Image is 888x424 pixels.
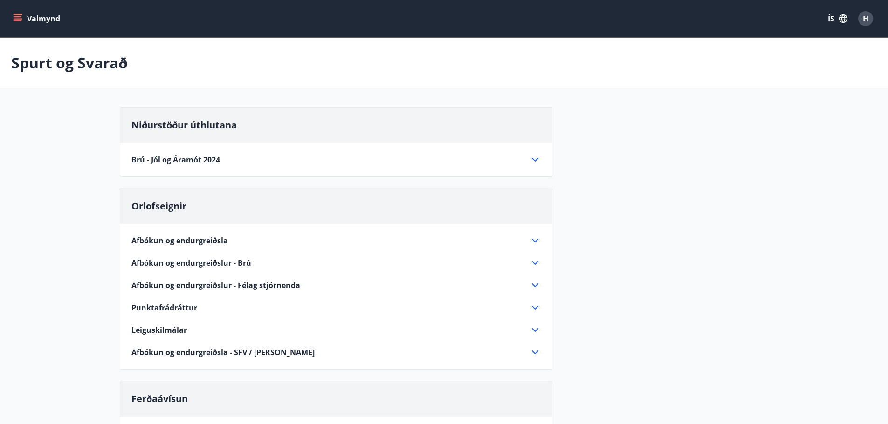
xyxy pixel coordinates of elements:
div: Brú - Jól og Áramót 2024 [131,154,541,165]
div: Afbókun og endurgreiðslur - Brú [131,257,541,269]
span: Afbókun og endurgreiðsla [131,236,228,246]
div: Afbókun og endurgreiðsla [131,235,541,246]
span: Afbókun og endurgreiðsla - SFV / [PERSON_NAME] [131,347,315,357]
span: Orlofseignir [131,200,186,212]
span: Ferðaávísun [131,392,188,405]
span: Brú - Jól og Áramót 2024 [131,155,220,165]
span: Afbókun og endurgreiðslur - Brú [131,258,251,268]
span: Leiguskilmálar [131,325,187,335]
div: Leiguskilmálar [131,324,541,336]
div: Punktafrádráttur [131,302,541,313]
div: Afbókun og endurgreiðslur - Félag stjórnenda [131,280,541,291]
button: H [854,7,877,30]
div: Afbókun og endurgreiðsla - SFV / [PERSON_NAME] [131,347,541,358]
span: Niðurstöður úthlutana [131,119,237,131]
button: ÍS [823,10,853,27]
span: Afbókun og endurgreiðslur - Félag stjórnenda [131,280,300,290]
button: menu [11,10,64,27]
span: Punktafrádráttur [131,303,197,313]
p: Spurt og Svarað [11,53,128,73]
span: H [863,13,868,24]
